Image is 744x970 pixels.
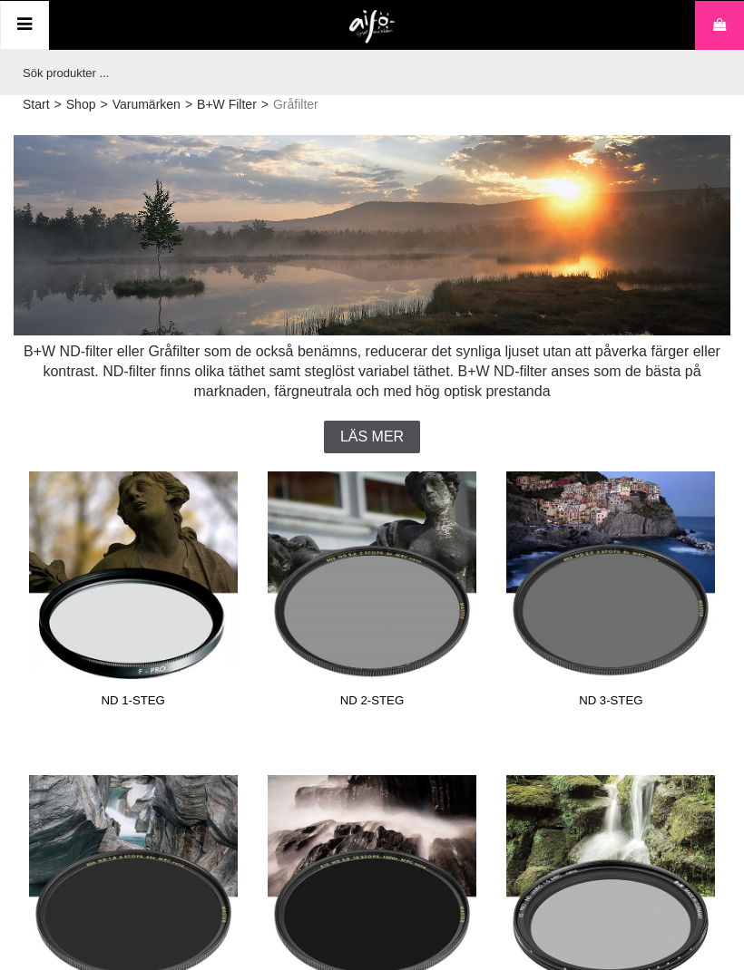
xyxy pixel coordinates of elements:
[503,692,719,716] span: ND 3-steg
[14,342,730,403] div: B+W ND-filter eller Gråfilter som de också benämns, reducerar det synliga ljuset utan att påverka...
[100,95,107,114] span: >
[349,10,396,44] img: logo.png
[340,429,404,445] span: Läs mer
[54,95,62,114] span: >
[113,95,181,114] a: Varumärken
[66,95,96,114] a: Shop
[264,692,480,716] span: ND 2-steg
[14,135,730,336] img: B+W Neutral Density Filter
[185,95,192,114] span: >
[25,471,241,716] a: ND 1-steg
[23,95,50,114] a: Start
[25,692,241,716] span: ND 1-steg
[197,95,257,114] a: B+W Filter
[503,471,719,716] a: ND 3-steg
[14,50,721,95] input: Sök produkter ...
[264,471,480,716] a: ND 2-steg
[261,95,269,114] span: >
[273,95,318,114] span: Gråfilter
